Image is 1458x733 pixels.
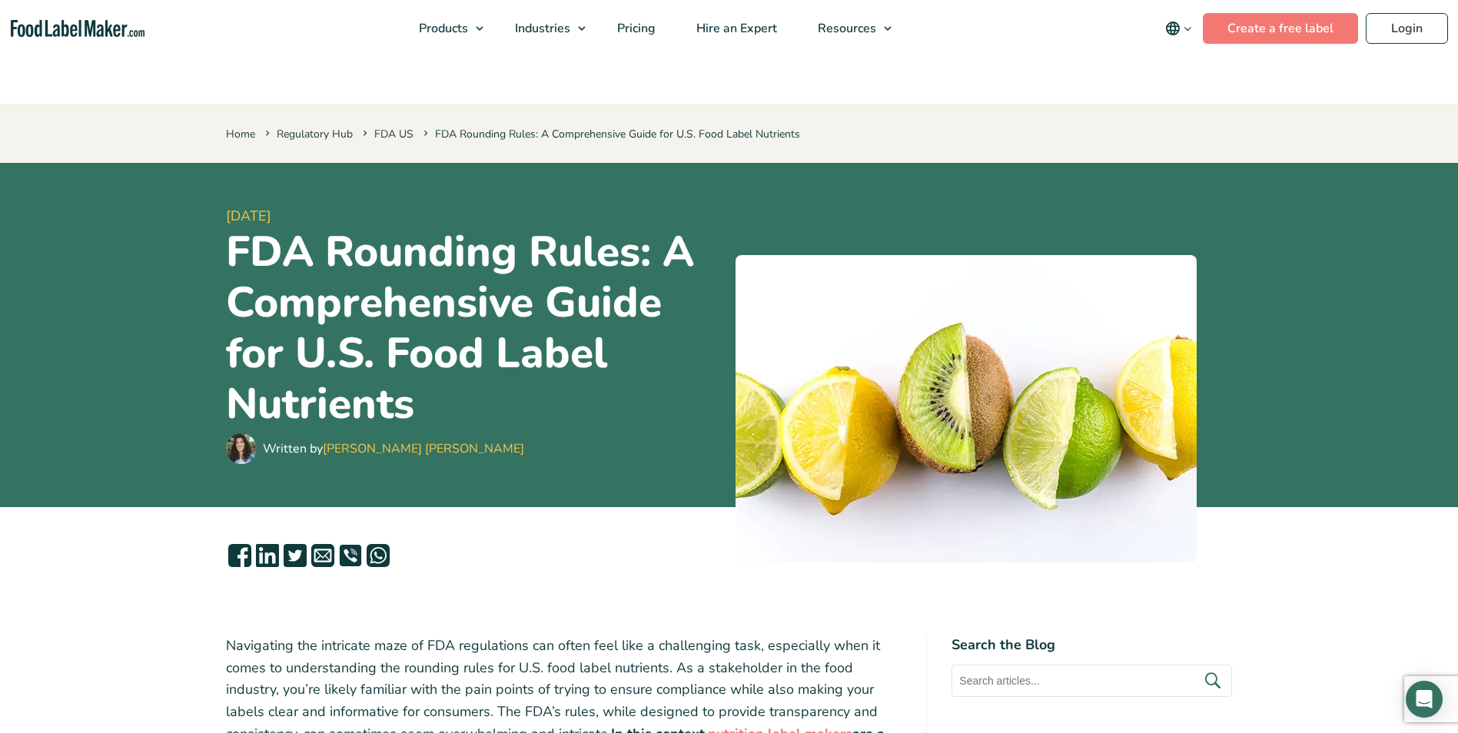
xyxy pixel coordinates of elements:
[813,20,878,37] span: Resources
[277,127,353,141] a: Regulatory Hub
[226,127,255,141] a: Home
[226,227,723,430] h1: FDA Rounding Rules: A Comprehensive Guide for U.S. Food Label Nutrients
[1203,13,1358,44] a: Create a free label
[613,20,657,37] span: Pricing
[323,440,524,457] a: [PERSON_NAME] [PERSON_NAME]
[420,127,800,141] span: FDA Rounding Rules: A Comprehensive Guide for U.S. Food Label Nutrients
[692,20,779,37] span: Hire an Expert
[263,439,524,458] div: Written by
[1366,13,1448,44] a: Login
[226,433,257,464] img: Maria Abi Hanna - Food Label Maker
[374,127,413,141] a: FDA US
[510,20,572,37] span: Industries
[952,665,1232,697] input: Search articles...
[414,20,470,37] span: Products
[1406,681,1443,718] div: Open Intercom Messenger
[226,206,723,227] span: [DATE]
[952,635,1232,655] h4: Search the Blog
